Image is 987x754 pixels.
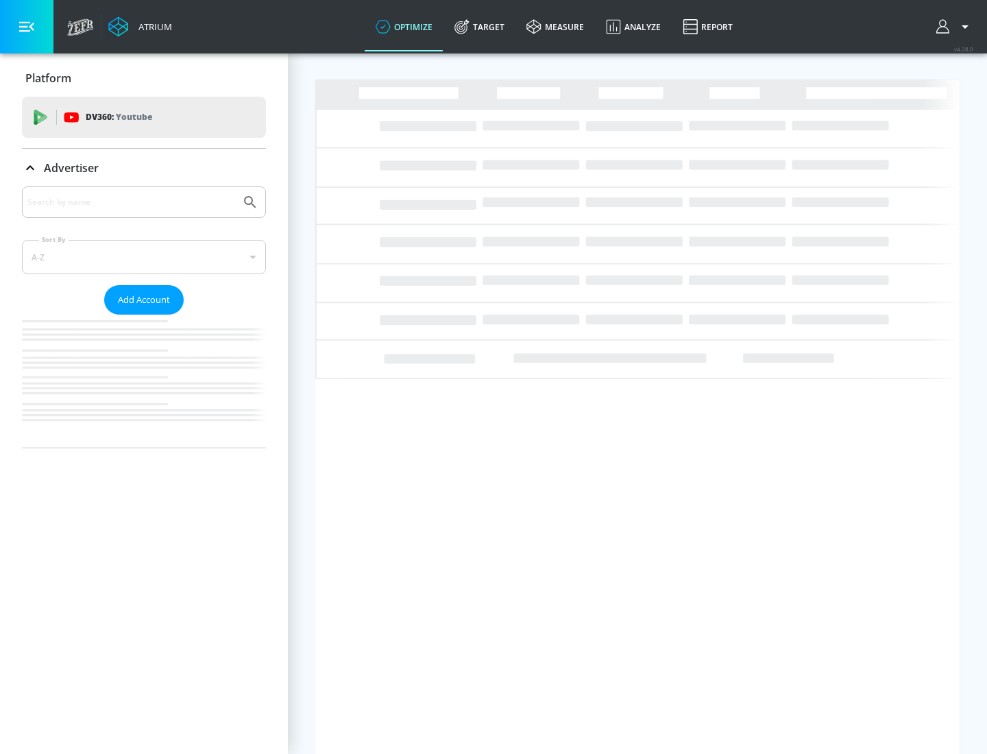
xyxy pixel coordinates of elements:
[86,110,152,125] p: DV360:
[116,110,152,124] p: Youtube
[954,45,973,53] span: v 4.28.0
[365,2,443,51] a: optimize
[22,186,266,448] div: Advertiser
[672,2,744,51] a: Report
[595,2,672,51] a: Analyze
[443,2,515,51] a: Target
[22,97,266,138] div: DV360: Youtube
[27,193,235,211] input: Search by name
[25,71,71,86] p: Platform
[39,235,69,244] label: Sort By
[133,21,172,33] div: Atrium
[22,240,266,274] div: A-Z
[22,149,266,187] div: Advertiser
[104,285,184,315] button: Add Account
[44,160,99,175] p: Advertiser
[515,2,595,51] a: measure
[22,59,266,97] div: Platform
[22,315,266,448] nav: list of Advertiser
[118,292,170,308] span: Add Account
[108,16,172,37] a: Atrium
